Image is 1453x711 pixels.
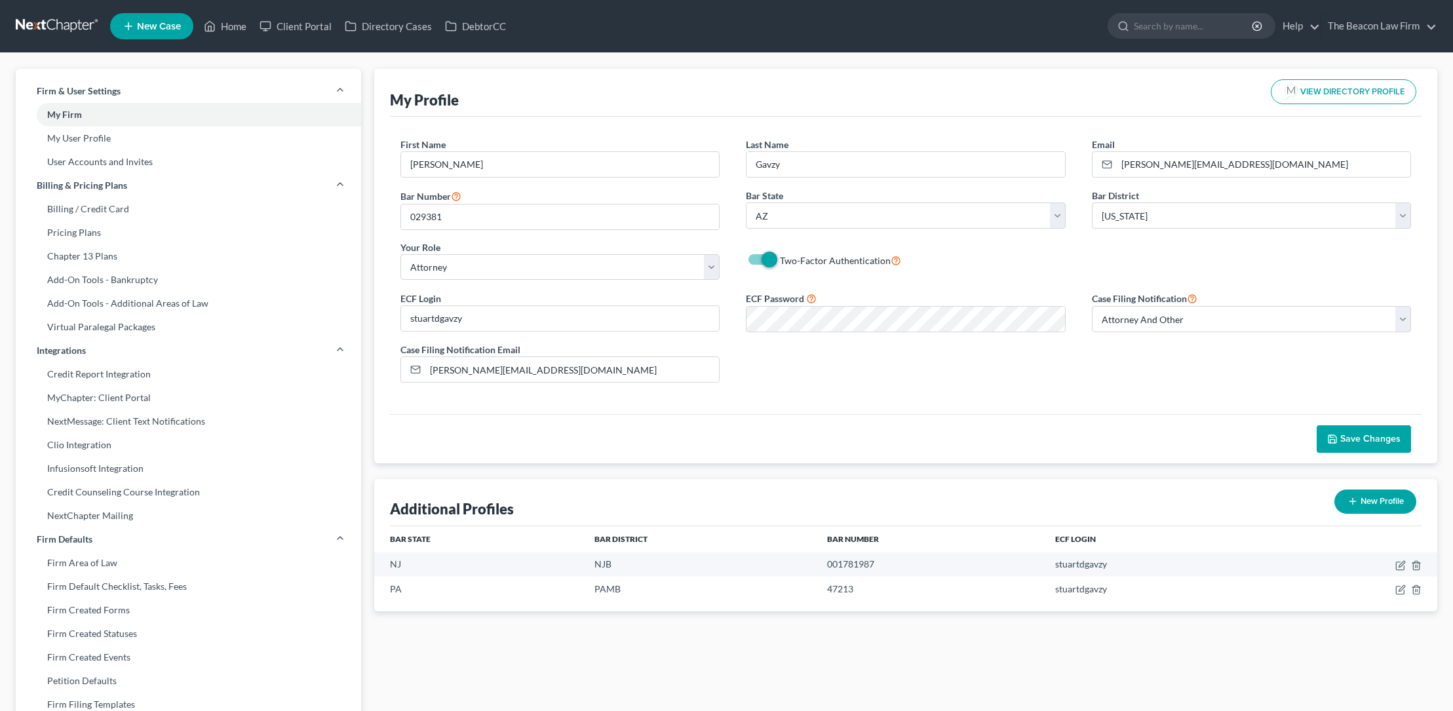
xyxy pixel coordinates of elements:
a: Firm Default Checklist, Tasks, Fees [16,575,361,598]
span: Firm & User Settings [37,85,121,98]
span: Integrations [37,344,86,357]
a: Firm & User Settings [16,79,361,103]
a: Billing / Credit Card [16,197,361,221]
a: Billing & Pricing Plans [16,174,361,197]
div: My Profile [390,90,459,109]
button: VIEW DIRECTORY PROFILE [1271,79,1416,104]
a: Add-On Tools - Additional Areas of Law [16,292,361,315]
span: Last Name [746,139,788,150]
a: Infusionsoft Integration [16,457,361,480]
a: Firm Created Statuses [16,622,361,645]
a: Firm Created Events [16,645,361,669]
label: Case Filing Notification Email [400,343,520,356]
span: VIEW DIRECTORY PROFILE [1300,88,1405,96]
td: NJB [584,552,816,577]
span: Save Changes [1340,433,1401,444]
a: NextMessage: Client Text Notifications [16,410,361,433]
td: NJ [374,552,584,577]
div: Additional Profiles [390,499,514,518]
a: Credit Report Integration [16,362,361,386]
a: Pricing Plans [16,221,361,244]
span: Your Role [400,242,440,253]
span: First Name [400,139,446,150]
span: Email [1092,139,1115,150]
td: stuartdgavzy [1045,552,1273,577]
a: My User Profile [16,126,361,150]
a: Virtual Paralegal Packages [16,315,361,339]
a: Credit Counseling Course Integration [16,480,361,504]
a: The Beacon Law Firm [1321,14,1437,38]
a: Integrations [16,339,361,362]
span: Billing & Pricing Plans [37,179,127,192]
th: Bar Number [817,526,1045,552]
label: Bar State [746,189,783,202]
td: PAMB [584,577,816,601]
button: Save Changes [1317,425,1411,453]
label: Case Filing Notification [1092,290,1197,306]
input: Enter email... [1117,152,1410,177]
button: New Profile [1334,490,1416,514]
a: NextChapter Mailing [16,504,361,528]
label: ECF Password [746,292,804,305]
span: Two-Factor Authentication [780,255,891,266]
span: New Case [137,22,181,31]
input: Search by name... [1134,14,1254,38]
a: Home [197,14,253,38]
span: Firm Defaults [37,533,92,546]
label: Bar District [1092,189,1139,202]
a: MyChapter: Client Portal [16,386,361,410]
input: Enter first name... [401,152,719,177]
a: Client Portal [253,14,338,38]
a: Help [1276,14,1320,38]
a: DebtorCC [438,14,513,38]
td: stuartdgavzy [1045,577,1273,601]
a: Firm Area of Law [16,551,361,575]
th: Bar District [584,526,816,552]
label: ECF Login [400,292,441,305]
input: Enter ecf login... [401,306,719,331]
td: 47213 [817,577,1045,601]
a: Add-On Tools - Bankruptcy [16,268,361,292]
a: My Firm [16,103,361,126]
th: ECF Login [1045,526,1273,552]
label: Bar Number [400,188,461,204]
td: PA [374,577,584,601]
a: User Accounts and Invites [16,150,361,174]
a: Chapter 13 Plans [16,244,361,268]
input: Enter last name... [746,152,1064,177]
input: # [401,204,719,229]
input: Enter notification email.. [425,357,719,382]
a: Clio Integration [16,433,361,457]
td: 001781987 [817,552,1045,577]
th: Bar State [374,526,584,552]
a: Firm Defaults [16,528,361,551]
img: modern-attorney-logo-488310dd42d0e56951fffe13e3ed90e038bc441dd813d23dff0c9337a977f38e.png [1282,83,1300,101]
a: Firm Created Forms [16,598,361,622]
a: Petition Defaults [16,669,361,693]
a: Directory Cases [338,14,438,38]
